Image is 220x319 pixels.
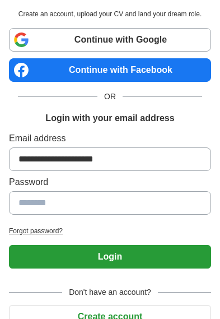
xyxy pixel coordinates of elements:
a: Continue with Facebook [9,58,211,82]
p: Create an account, upload your CV and land your dream role. [11,9,209,19]
span: OR [97,91,123,103]
a: Continue with Google [9,28,211,52]
a: Forgot password? [9,226,211,236]
label: Email address [9,132,211,145]
label: Password [9,175,211,189]
span: Don't have an account? [62,286,158,298]
button: Login [9,245,211,269]
h1: Login with your email address [45,112,174,125]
